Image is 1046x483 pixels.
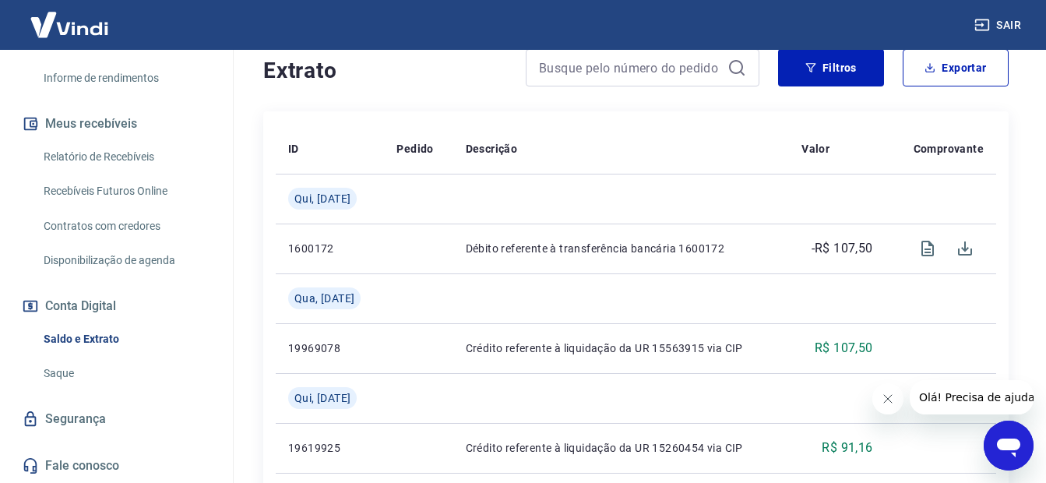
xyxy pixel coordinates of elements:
[19,107,214,141] button: Meus recebíveis
[466,340,777,356] p: Crédito referente à liquidação da UR 15563915 via CIP
[19,449,214,483] a: Fale conosco
[946,230,984,267] span: Download
[37,141,214,173] a: Relatório de Recebíveis
[539,56,721,79] input: Busque pelo número do pedido
[971,11,1027,40] button: Sair
[288,340,372,356] p: 19969078
[37,175,214,207] a: Recebíveis Futuros Online
[37,358,214,390] a: Saque
[815,339,873,358] p: R$ 107,50
[263,55,507,86] h4: Extrato
[984,421,1034,471] iframe: Botão para abrir a janela de mensagens
[914,141,984,157] p: Comprovante
[37,245,214,277] a: Disponibilização de agenda
[910,380,1034,414] iframe: Mensagem da empresa
[19,402,214,436] a: Segurança
[19,1,120,48] img: Vindi
[37,210,214,242] a: Contratos com credores
[19,289,214,323] button: Conta Digital
[812,239,873,258] p: -R$ 107,50
[288,241,372,256] p: 1600172
[909,230,946,267] span: Visualizar
[466,141,518,157] p: Descrição
[396,141,433,157] p: Pedido
[37,323,214,355] a: Saldo e Extrato
[294,390,350,406] span: Qui, [DATE]
[822,439,872,457] p: R$ 91,16
[903,49,1009,86] button: Exportar
[288,440,372,456] p: 19619925
[9,11,131,23] span: Olá! Precisa de ajuda?
[466,440,777,456] p: Crédito referente à liquidação da UR 15260454 via CIP
[466,241,777,256] p: Débito referente à transferência bancária 1600172
[294,291,354,306] span: Qua, [DATE]
[288,141,299,157] p: ID
[37,62,214,94] a: Informe de rendimentos
[801,141,829,157] p: Valor
[872,383,903,414] iframe: Fechar mensagem
[294,191,350,206] span: Qui, [DATE]
[778,49,884,86] button: Filtros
